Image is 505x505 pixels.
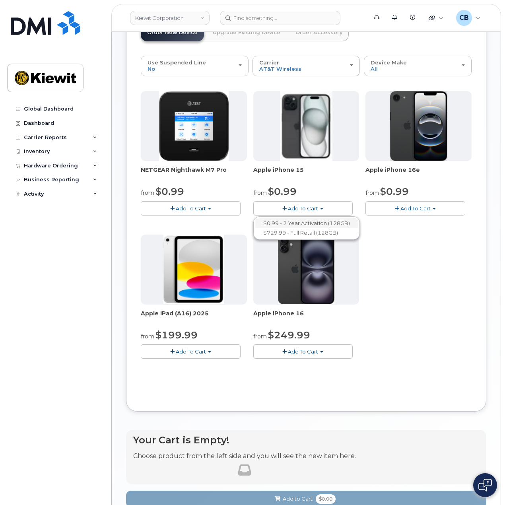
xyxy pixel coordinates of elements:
span: Add To Cart [176,205,206,212]
button: Add To Cart [253,344,353,358]
span: $249.99 [268,329,310,341]
span: $0.99 [380,186,409,197]
span: Device Make [371,59,407,66]
div: Quicklinks [423,10,449,26]
div: Apple iPad (A16) 2025 [141,309,247,325]
p: Choose product from the left side and you will see the new item here. [133,452,356,461]
button: Carrier AT&T Wireless [252,56,360,76]
span: CB [459,13,469,23]
span: All [371,66,378,72]
img: iphone_16_plus.png [278,235,334,305]
span: Add To Cart [400,205,431,212]
img: Open chat [478,479,492,491]
span: $199.99 [155,329,198,341]
a: $0.99 - 2 Year Activation (128GB) [255,218,358,228]
img: iphone15.jpg [280,91,333,161]
img: nighthawk_m7_pro.png [159,91,229,161]
button: Add To Cart [141,344,241,358]
img: iphone16e.png [390,91,447,161]
span: No [148,66,155,72]
button: Add To Cart [141,201,241,215]
small: from [253,333,267,340]
small: from [365,189,379,196]
button: Use Suspended Line No [141,56,249,76]
span: Carrier [259,59,279,66]
a: Kiewit Corporation [130,11,210,25]
a: $729.99 - Full Retail (128GB) [255,228,358,238]
div: NETGEAR Nighthawk M7 Pro [141,166,247,182]
span: Add to Cart [283,495,313,503]
div: Apple iPhone 15 [253,166,359,182]
small: from [141,189,154,196]
div: Apple iPhone 16 [253,309,359,325]
button: Add To Cart [365,201,465,215]
div: Cory Benes [451,10,486,26]
a: Upgrade Existing Device [206,24,287,41]
button: Device Make All [364,56,472,76]
div: Apple iPhone 16e [365,166,472,182]
a: Order New Device [141,24,204,41]
span: AT&T Wireless [259,66,301,72]
span: Add To Cart [176,348,206,355]
a: Order Accessory [289,24,349,41]
h4: Your Cart is Empty! [133,435,356,445]
input: Find something... [220,11,340,25]
small: from [141,333,154,340]
span: Add To Cart [288,205,318,212]
small: from [253,189,267,196]
span: Use Suspended Line [148,59,206,66]
span: $0.99 [268,186,297,197]
button: Add To Cart [253,201,353,215]
span: $0.00 [316,494,336,504]
span: $0.99 [155,186,184,197]
span: Add To Cart [288,348,318,355]
img: iPad_A16.PNG [163,235,224,305]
